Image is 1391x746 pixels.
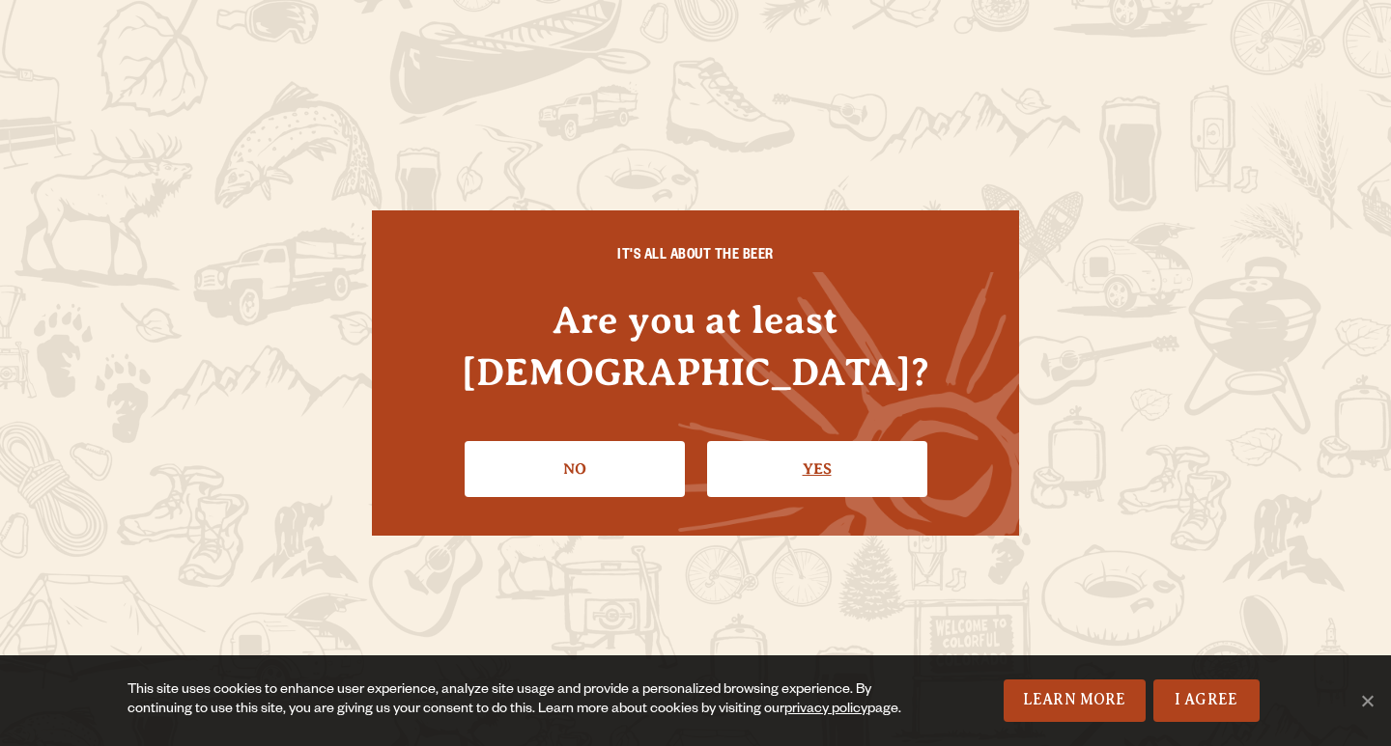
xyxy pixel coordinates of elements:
[707,441,927,497] a: Confirm I'm 21 or older
[128,681,904,720] div: This site uses cookies to enhance user experience, analyze site usage and provide a personalized ...
[1357,691,1377,710] span: No
[784,703,867,718] a: privacy policy
[411,249,980,266] h6: IT'S ALL ABOUT THE BEER
[1153,679,1260,722] a: I Agree
[411,294,980,397] h4: Are you at least [DEMOGRAPHIC_DATA]?
[465,441,685,497] a: No
[1004,679,1146,722] a: Learn More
